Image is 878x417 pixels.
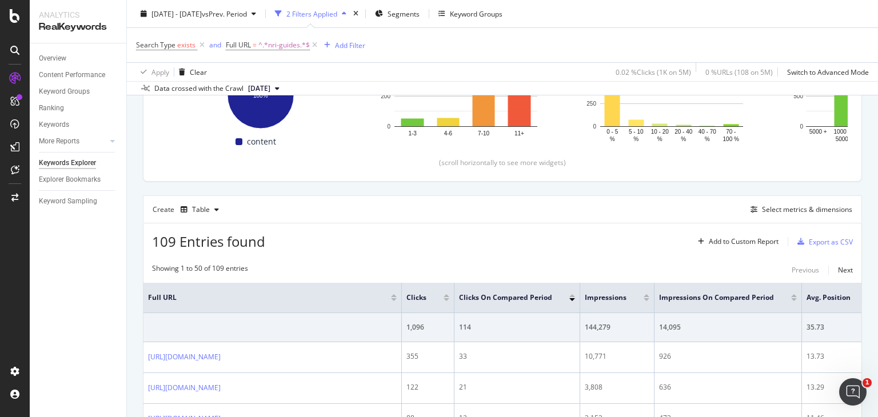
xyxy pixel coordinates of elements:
[459,322,575,332] div: 114
[39,195,118,207] a: Keyword Sampling
[657,136,663,142] text: %
[633,136,638,142] text: %
[746,203,852,216] button: Select metrics & dimensions
[157,158,848,167] div: (scroll horizontally to see more widgets)
[39,135,79,147] div: More Reports
[39,53,66,65] div: Overview
[39,86,90,98] div: Keyword Groups
[807,292,851,303] span: Avg. Position
[807,322,873,332] div: 35.73
[177,40,195,50] span: exists
[659,292,774,303] span: Impressions On Compared Period
[606,129,618,135] text: 0 - 5
[148,351,221,363] a: [URL][DOMAIN_NAME]
[586,101,596,107] text: 250
[286,9,337,18] div: 2 Filters Applied
[39,102,118,114] a: Ranking
[253,93,268,99] text: 100%
[136,63,169,81] button: Apply
[39,157,118,169] a: Keywords Explorer
[406,382,449,392] div: 122
[659,382,797,392] div: 636
[39,102,64,114] div: Ranking
[675,129,693,135] text: 20 - 40
[434,5,507,23] button: Keyword Groups
[202,9,247,18] span: vs Prev. Period
[459,351,575,362] div: 33
[838,265,853,275] div: Next
[693,232,779,251] button: Add to Custom Report
[174,63,207,81] button: Clear
[39,119,118,131] a: Keywords
[699,129,717,135] text: 40 - 70
[800,123,803,130] text: 0
[585,322,649,332] div: 144,279
[226,40,251,50] span: Full URL
[709,238,779,245] div: Add to Custom Report
[762,205,852,214] div: Select metrics & dimensions
[585,351,649,362] div: 10,771
[807,382,873,392] div: 13.29
[335,40,365,50] div: Add Filter
[351,8,361,19] div: times
[651,129,669,135] text: 10 - 20
[793,232,853,251] button: Export as CSV
[176,201,224,219] button: Table
[136,40,175,50] span: Search Type
[836,136,849,142] text: 5000
[39,69,105,81] div: Content Performance
[838,263,853,277] button: Next
[152,232,265,251] span: 109 Entries found
[39,135,107,147] a: More Reports
[593,123,596,130] text: 0
[244,82,284,95] button: [DATE]
[148,382,221,394] a: [URL][DOMAIN_NAME]
[39,53,118,65] a: Overview
[136,5,261,23] button: [DATE] - [DATE]vsPrev. Period
[807,351,873,362] div: 13.73
[39,174,118,186] a: Explorer Bookmarks
[478,130,489,137] text: 7-10
[408,130,417,137] text: 1-3
[154,83,244,94] div: Data crossed with the Crawl
[459,382,575,392] div: 21
[783,63,869,81] button: Switch to Advanced Mode
[39,174,101,186] div: Explorer Bookmarks
[792,263,819,277] button: Previous
[248,83,270,94] span: 2025 Aug. 4th
[809,129,827,135] text: 5000 +
[39,69,118,81] a: Content Performance
[839,378,867,406] iframe: Intercom live chat
[381,93,390,99] text: 200
[834,129,850,135] text: 1000 -
[247,135,276,149] span: content
[809,237,853,247] div: Export as CSV
[370,5,424,23] button: Segments
[585,292,626,303] span: Impressions
[705,67,773,77] div: 0 % URLs ( 108 on 5M )
[629,129,644,135] text: 5 - 10
[209,39,221,50] button: and
[459,292,552,303] span: Clicks On Compared Period
[792,265,819,275] div: Previous
[681,136,686,142] text: %
[444,130,453,137] text: 4-6
[190,67,207,77] div: Clear
[39,157,96,169] div: Keywords Explorer
[659,351,797,362] div: 926
[320,38,365,52] button: Add Filter
[253,40,257,50] span: =
[659,322,797,332] div: 14,095
[793,93,803,99] text: 500
[705,136,710,142] text: %
[258,37,310,53] span: ^.*nri-guides.*$
[723,136,739,142] text: 100 %
[39,9,117,21] div: Analytics
[151,9,202,18] span: [DATE] - [DATE]
[148,292,374,303] span: Full URL
[209,40,221,50] div: and
[388,9,420,18] span: Segments
[39,86,118,98] a: Keyword Groups
[270,5,351,23] button: 2 Filters Applied
[192,206,210,213] div: Table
